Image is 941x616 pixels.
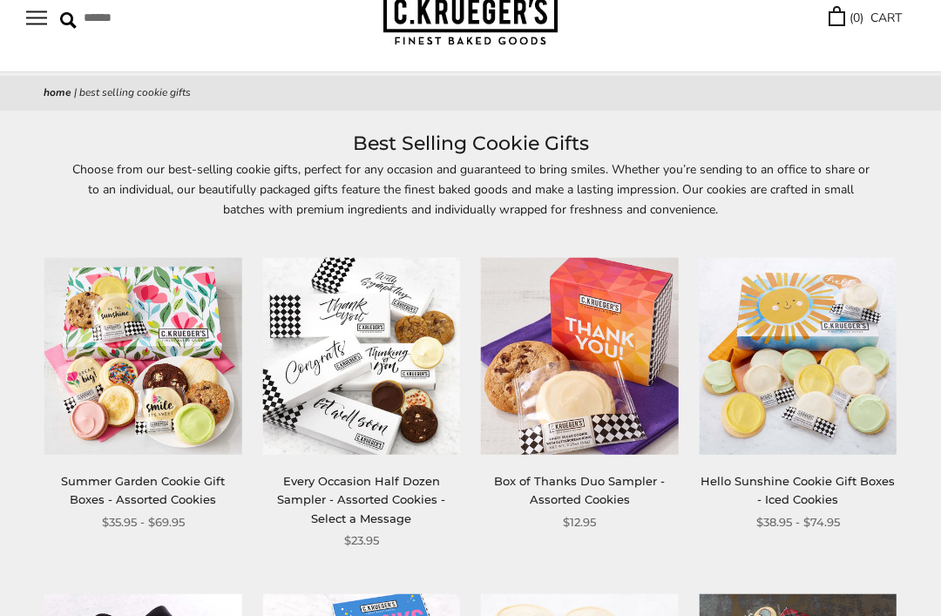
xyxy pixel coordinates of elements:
span: $35.95 - $69.95 [102,514,185,532]
a: Summer Garden Cookie Gift Boxes - Assorted Cookies [61,475,225,507]
img: Box of Thanks Duo Sampler - Assorted Cookies [481,259,679,457]
a: Hello Sunshine Cookie Gift Boxes - Iced Cookies [701,475,895,507]
span: $12.95 [563,514,596,532]
img: Hello Sunshine Cookie Gift Boxes - Iced Cookies [700,259,897,457]
span: | [74,86,77,100]
p: Choose from our best-selling cookie gifts, perfect for any occasion and guaranteed to bring smile... [70,160,871,240]
img: Search [60,13,77,30]
input: Search [60,5,239,32]
iframe: Sign Up via Text for Offers [14,550,180,602]
img: Summer Garden Cookie Gift Boxes - Assorted Cookies [44,259,242,457]
nav: breadcrumbs [44,85,897,103]
a: Box of Thanks Duo Sampler - Assorted Cookies [494,475,665,507]
a: Home [44,86,71,100]
a: (0) CART [829,9,902,29]
a: Every Occasion Half Dozen Sampler - Assorted Cookies - Select a Message [277,475,445,526]
button: Open navigation [26,11,47,26]
span: $23.95 [344,532,379,551]
span: $38.95 - $74.95 [756,514,840,532]
span: Best Selling Cookie Gifts [79,86,191,100]
h1: Best Selling Cookie Gifts [44,129,897,160]
img: Every Occasion Half Dozen Sampler - Assorted Cookies - Select a Message [263,259,461,457]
